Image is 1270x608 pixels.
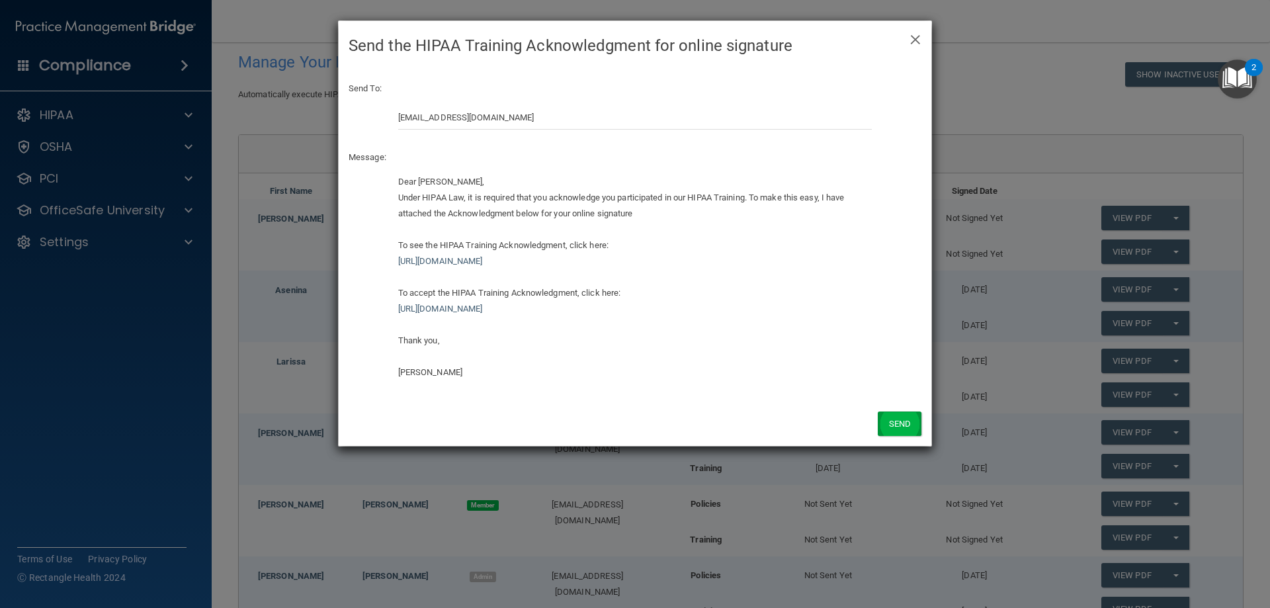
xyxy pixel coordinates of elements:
[349,31,921,60] h4: Send the HIPAA Training Acknowledgment for online signature
[349,81,921,97] p: Send To:
[398,256,483,266] a: [URL][DOMAIN_NAME]
[910,24,921,51] span: ×
[398,105,872,130] input: Email Address
[1218,60,1257,99] button: Open Resource Center, 2 new notifications
[1251,67,1256,85] div: 2
[398,304,483,314] a: [URL][DOMAIN_NAME]
[878,412,921,436] button: Send
[398,174,872,380] div: Dear [PERSON_NAME], Under HIPAA Law, it is required that you acknowledge you participated in our ...
[349,150,921,165] p: Message:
